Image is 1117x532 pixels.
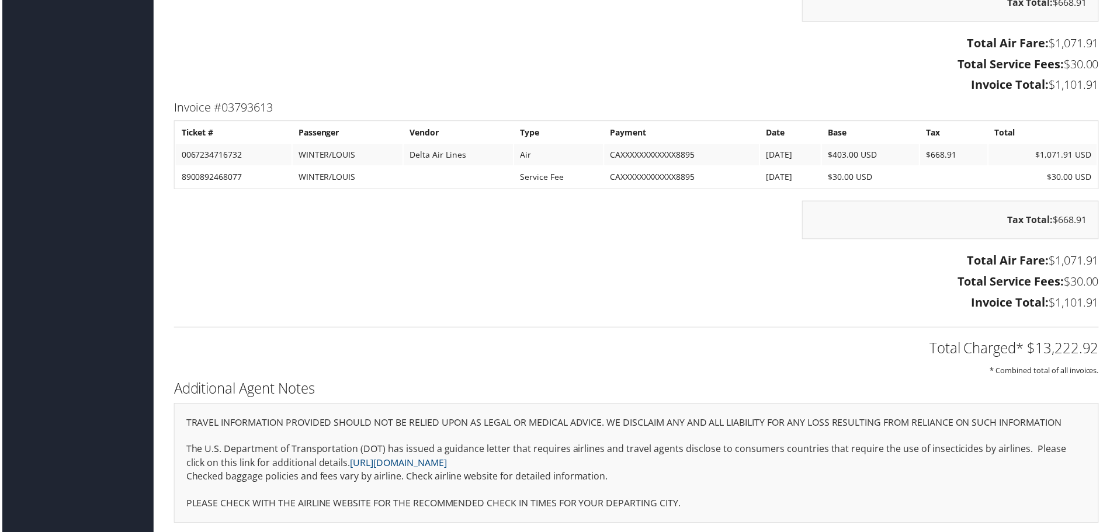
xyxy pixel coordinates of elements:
h3: $1,101.91 [172,77,1101,93]
strong: Total Air Fare: [969,253,1051,269]
td: Air [514,145,603,166]
h3: $1,071.91 [172,35,1101,51]
small: * Combined total of all invoices. [992,367,1101,377]
td: WINTER/LOUIS [292,145,402,166]
h3: $1,101.91 [172,295,1101,312]
td: $668.91 [922,145,990,166]
td: 0067234716732 [174,145,290,166]
div: $668.91 [803,201,1101,240]
strong: Total Service Fees: [959,56,1066,72]
h3: $1,071.91 [172,253,1101,270]
a: [URL][DOMAIN_NAME] [349,458,446,471]
th: Tax [922,123,990,144]
p: Checked baggage policies and fees vary by airline. Check airline website for detailed information. [185,471,1089,486]
td: WINTER/LOUIS [292,167,402,188]
strong: Invoice Total: [973,295,1051,311]
th: Passenger [292,123,402,144]
h3: $30.00 [172,56,1101,72]
h2: Total Charged* $13,222.92 [172,340,1101,360]
h2: Additional Agent Notes [172,380,1101,400]
p: TRAVEL INFORMATION PROVIDED SHOULD NOT BE RELIED UPON AS LEGAL OR MEDICAL ADVICE. WE DISCLAIM ANY... [185,417,1089,432]
h3: $30.00 [172,274,1101,291]
td: CAXXXXXXXXXXXX8895 [605,167,760,188]
strong: Tax Total: [1010,214,1055,227]
div: The U.S. Department of Transportation (DOT) has issued a guidance letter that requires airlines a... [172,405,1101,526]
th: Base [823,123,921,144]
th: Type [514,123,603,144]
strong: Total Air Fare: [969,35,1051,51]
td: 8900892468077 [174,167,290,188]
strong: Invoice Total: [973,77,1051,93]
td: Service Fee [514,167,603,188]
th: Ticket # [174,123,290,144]
th: Payment [605,123,760,144]
th: Total [991,123,1099,144]
th: Vendor [403,123,513,144]
td: $30.00 USD [991,167,1099,188]
th: Date [761,123,822,144]
strong: Total Service Fees: [959,274,1066,290]
h3: Invoice #03793613 [172,100,1101,116]
td: $403.00 USD [823,145,921,166]
p: PLEASE CHECK WITH THE AIRLINE WEBSITE FOR THE RECOMMENDED CHECK IN TIMES FOR YOUR DEPARTING CITY. [185,498,1089,513]
td: CAXXXXXXXXXXXX8895 [605,145,760,166]
td: [DATE] [761,167,822,188]
td: $1,071.91 USD [991,145,1099,166]
td: [DATE] [761,145,822,166]
td: Delta Air Lines [403,145,513,166]
td: $30.00 USD [823,167,921,188]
